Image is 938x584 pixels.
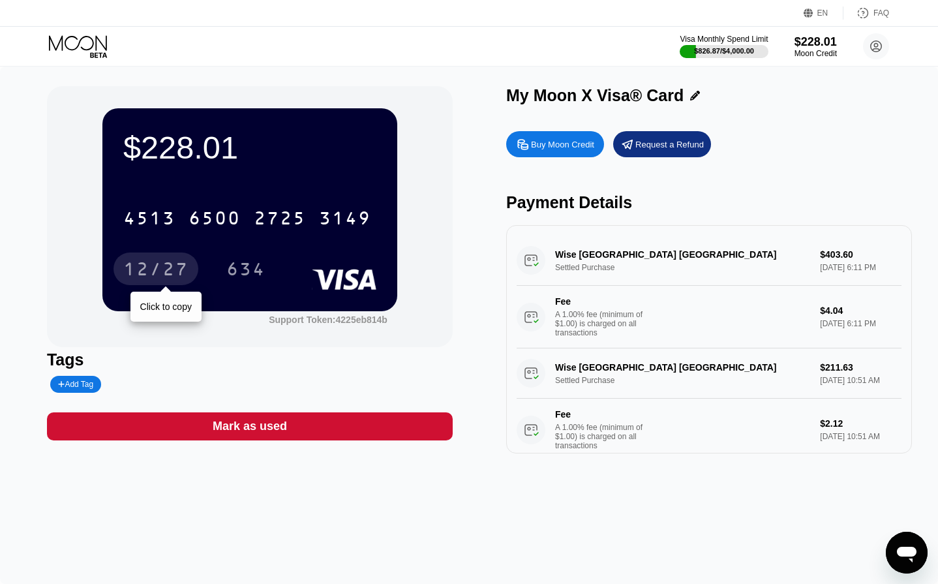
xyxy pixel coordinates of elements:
[269,315,387,325] div: Support Token:4225eb814b
[820,319,901,328] div: [DATE] 6:11 PM
[50,376,101,393] div: Add Tag
[189,209,241,230] div: 6500
[517,286,901,348] div: FeeA 1.00% fee (minimum of $1.00) is charged on all transactions$4.04[DATE] 6:11 PM
[794,35,837,49] div: $228.01
[555,423,653,450] div: A 1.00% fee (minimum of $1.00) is charged on all transactions
[58,380,93,389] div: Add Tag
[873,8,889,18] div: FAQ
[680,35,768,44] div: Visa Monthly Spend Limit
[140,301,192,312] div: Click to copy
[820,305,901,316] div: $4.04
[506,131,604,157] div: Buy Moon Credit
[555,409,646,420] div: Fee
[817,8,828,18] div: EN
[47,412,453,440] div: Mark as used
[555,296,646,307] div: Fee
[820,418,901,429] div: $2.12
[886,532,928,574] iframe: Bouton de lancement de la fenêtre de messagerie
[47,350,453,369] div: Tags
[213,419,287,434] div: Mark as used
[555,310,653,337] div: A 1.00% fee (minimum of $1.00) is charged on all transactions
[319,209,371,230] div: 3149
[694,47,754,55] div: $826.87 / $4,000.00
[506,86,684,105] div: My Moon X Visa® Card
[506,193,912,212] div: Payment Details
[269,315,387,325] div: Support Token: 4225eb814b
[613,131,711,157] div: Request a Refund
[794,49,837,58] div: Moon Credit
[254,209,306,230] div: 2725
[517,399,901,461] div: FeeA 1.00% fee (minimum of $1.00) is charged on all transactions$2.12[DATE] 10:51 AM
[804,7,843,20] div: EN
[843,7,889,20] div: FAQ
[123,129,376,166] div: $228.01
[680,35,768,58] div: Visa Monthly Spend Limit$826.87/$4,000.00
[123,209,175,230] div: 4513
[226,260,265,281] div: 634
[635,139,704,150] div: Request a Refund
[820,432,901,441] div: [DATE] 10:51 AM
[113,253,198,285] div: 12/27
[115,202,379,234] div: 4513650027253149
[531,139,594,150] div: Buy Moon Credit
[123,260,189,281] div: 12/27
[794,35,837,58] div: $228.01Moon Credit
[217,253,275,285] div: 634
